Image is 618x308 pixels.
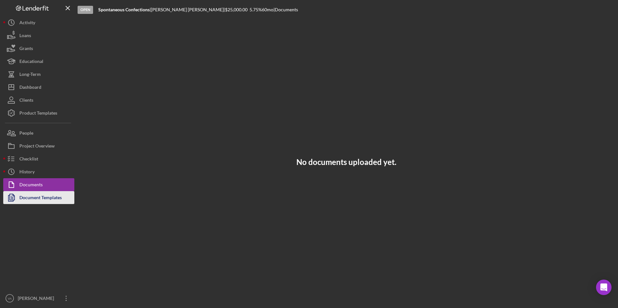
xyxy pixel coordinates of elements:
button: Product Templates [3,107,74,119]
div: Project Overview [19,139,55,154]
div: Open [78,6,93,14]
text: VA [8,297,12,300]
div: $25,000.00 [225,7,250,12]
div: Grants [19,42,33,56]
div: Educational [19,55,43,69]
div: People [19,127,33,141]
div: Activity [19,16,35,31]
div: History [19,165,35,180]
button: Checklist [3,152,74,165]
div: 60 mo [262,7,273,12]
div: Open Intercom Messenger [596,280,612,295]
button: History [3,165,74,178]
button: Activity [3,16,74,29]
div: Product Templates [19,107,57,121]
div: Checklist [19,152,38,167]
button: Project Overview [3,139,74,152]
button: Loans [3,29,74,42]
button: Educational [3,55,74,68]
button: Clients [3,94,74,107]
button: Dashboard [3,81,74,94]
button: VA[PERSON_NAME] [3,292,74,305]
div: Dashboard [19,81,41,95]
div: 5.75 % [250,7,262,12]
div: Clients [19,94,33,108]
button: Document Templates [3,191,74,204]
div: [PERSON_NAME] [16,292,58,306]
div: | [98,7,151,12]
div: Document Templates [19,191,62,206]
h3: No documents uploaded yet. [296,158,396,167]
button: Documents [3,178,74,191]
b: Spontaneous Confections [98,7,150,12]
div: Long-Term [19,68,41,82]
button: Grants [3,42,74,55]
div: Loans [19,29,31,44]
div: Documents [19,178,43,193]
button: People [3,127,74,139]
div: | Documents [273,7,298,12]
button: Long-Term [3,68,74,81]
div: [PERSON_NAME] [PERSON_NAME] | [151,7,225,12]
